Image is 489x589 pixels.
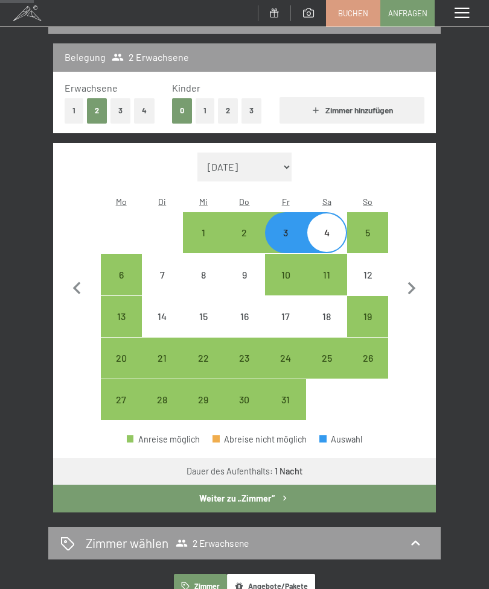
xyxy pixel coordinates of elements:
[306,338,347,379] div: Sat Oct 25 2025
[265,212,306,253] div: Fri Oct 03 2025
[266,353,305,392] div: 24
[65,153,90,421] button: Vorheriger Monat
[347,254,388,295] div: Sun Oct 12 2025
[142,338,183,379] div: Anreise möglich
[265,212,306,253] div: Anreise möglich
[53,485,436,512] button: Weiter zu „Zimmer“
[183,379,224,420] div: Wed Oct 29 2025
[224,296,265,337] div: Thu Oct 16 2025
[101,379,142,420] div: Anreise möglich
[102,353,141,392] div: 20
[199,197,208,207] abbr: Mittwoch
[172,98,192,123] button: 0
[307,270,346,309] div: 11
[347,212,388,253] div: Anreise möglich
[266,395,305,433] div: 31
[348,312,387,350] div: 19
[102,395,141,433] div: 27
[213,435,307,444] div: Abreise nicht möglich
[184,353,223,392] div: 22
[307,312,346,350] div: 18
[196,98,214,123] button: 1
[112,51,190,64] span: 2 Erwachsene
[183,296,224,337] div: Anreise nicht möglich
[65,82,118,93] span: Erwachsene
[224,338,265,379] div: Anreise möglich
[183,338,224,379] div: Wed Oct 22 2025
[183,212,224,253] div: Wed Oct 01 2025
[142,254,183,295] div: Anreise nicht möglich
[338,8,368,19] span: Buchen
[183,296,224,337] div: Wed Oct 15 2025
[307,228,346,266] div: 4
[327,1,380,26] a: Buchen
[134,98,155,123] button: 4
[282,197,290,207] abbr: Freitag
[347,296,388,337] div: Anreise möglich
[158,197,166,207] abbr: Dienstag
[101,338,142,379] div: Anreise möglich
[306,254,347,295] div: Sat Oct 11 2025
[241,98,261,123] button: 3
[388,8,427,19] span: Anfragen
[363,197,372,207] abbr: Sonntag
[183,254,224,295] div: Anreise nicht möglich
[224,254,265,295] div: Thu Oct 09 2025
[275,466,302,476] b: 1 Nacht
[142,338,183,379] div: Tue Oct 21 2025
[101,338,142,379] div: Mon Oct 20 2025
[265,379,306,420] div: Anreise möglich
[143,353,182,392] div: 21
[65,98,83,123] button: 1
[224,254,265,295] div: Anreise nicht möglich
[266,270,305,309] div: 10
[142,379,183,420] div: Anreise möglich
[87,98,107,123] button: 2
[184,312,223,350] div: 15
[306,212,347,253] div: Sat Oct 04 2025
[225,270,264,309] div: 9
[142,254,183,295] div: Tue Oct 07 2025
[143,312,182,350] div: 14
[102,270,141,309] div: 6
[306,254,347,295] div: Anreise möglich
[183,212,224,253] div: Anreise möglich
[265,296,306,337] div: Fri Oct 17 2025
[172,82,200,93] span: Kinder
[347,338,388,379] div: Anreise möglich
[101,296,142,337] div: Anreise möglich
[101,296,142,337] div: Mon Oct 13 2025
[348,228,387,266] div: 5
[265,296,306,337] div: Anreise nicht möglich
[319,435,362,444] div: Auswahl
[347,338,388,379] div: Sun Oct 26 2025
[116,197,127,207] abbr: Montag
[183,254,224,295] div: Wed Oct 08 2025
[224,212,265,253] div: Anreise möglich
[225,395,264,433] div: 30
[101,254,142,295] div: Anreise möglich
[399,153,424,421] button: Nächster Monat
[142,296,183,337] div: Anreise nicht möglich
[224,296,265,337] div: Anreise nicht möglich
[306,338,347,379] div: Anreise möglich
[184,228,223,266] div: 1
[187,465,302,477] div: Dauer des Aufenthalts:
[225,228,264,266] div: 2
[266,312,305,350] div: 17
[65,51,106,64] h3: Belegung
[143,395,182,433] div: 28
[239,197,249,207] abbr: Donnerstag
[184,270,223,309] div: 8
[110,98,130,123] button: 3
[348,270,387,309] div: 12
[306,296,347,337] div: Anreise nicht möglich
[142,296,183,337] div: Tue Oct 14 2025
[265,254,306,295] div: Anreise möglich
[347,254,388,295] div: Anreise nicht möglich
[225,353,264,392] div: 23
[142,379,183,420] div: Tue Oct 28 2025
[322,197,331,207] abbr: Samstag
[280,97,424,124] button: Zimmer hinzufügen
[183,379,224,420] div: Anreise möglich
